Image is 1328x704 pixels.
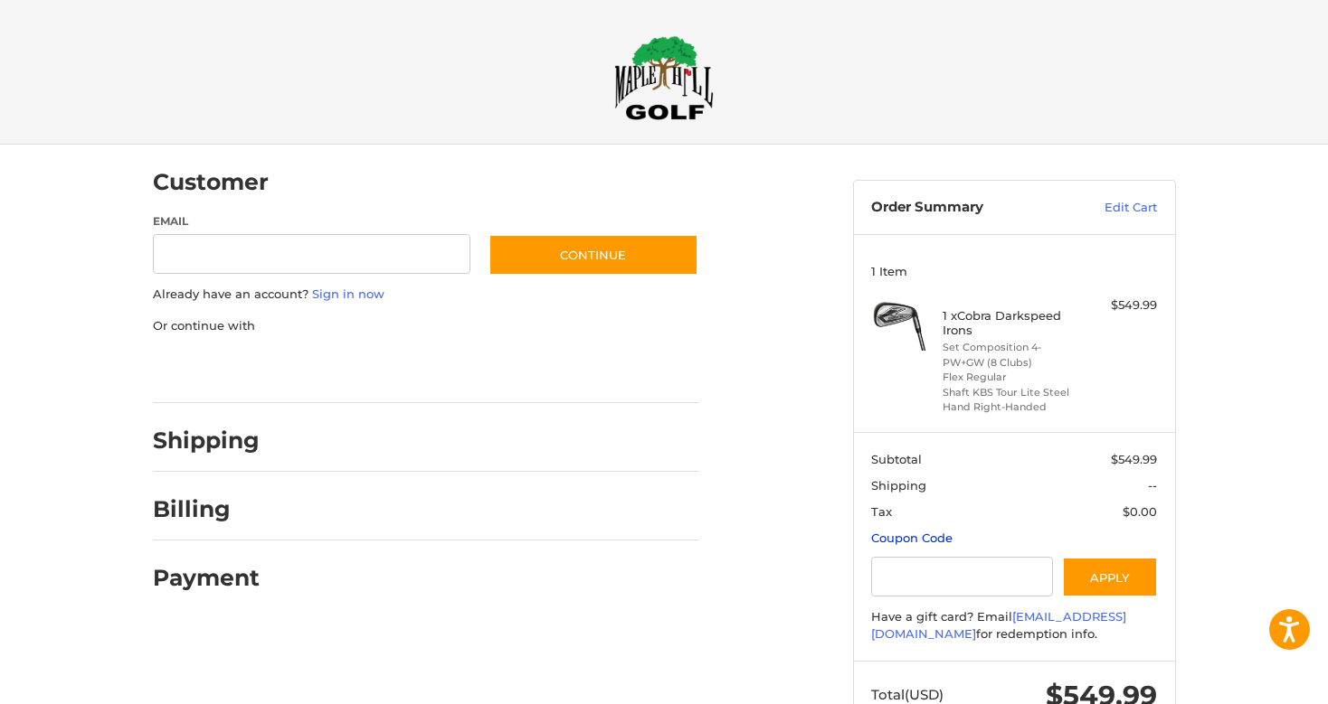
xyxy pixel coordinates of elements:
[1062,557,1158,597] button: Apply
[1066,199,1157,217] a: Edit Cart
[943,340,1081,370] li: Set Composition 4-PW+GW (8 Clubs)
[1111,452,1157,466] span: $549.99
[871,478,926,493] span: Shipping
[489,234,698,276] button: Continue
[943,370,1081,385] li: Flex Regular
[453,352,589,385] iframe: PayPal-venmo
[147,352,282,385] iframe: PayPal-paypal
[614,35,714,120] img: Maple Hill Golf
[871,504,892,519] span: Tax
[153,213,471,230] label: Email
[871,608,1157,643] div: Have a gift card? Email for redemption info.
[871,686,944,703] span: Total (USD)
[153,427,260,455] h2: Shipping
[871,452,922,466] span: Subtotal
[300,352,436,385] iframe: PayPal-paylater
[153,564,260,592] h2: Payment
[1123,504,1157,519] span: $0.00
[153,168,269,196] h2: Customer
[871,557,1053,597] input: Gift Certificate or Coupon Code
[871,530,953,545] a: Coupon Code
[312,286,384,301] a: Sign in now
[943,308,1081,338] h4: 1 x Cobra Darkspeed Irons
[943,399,1081,415] li: Hand Right-Handed
[153,286,698,304] p: Already have an account?
[943,385,1081,400] li: Shaft KBS Tour Lite Steel
[871,199,1066,217] h3: Order Summary
[153,317,698,335] p: Or continue with
[871,264,1157,278] h3: 1 Item
[1148,478,1157,493] span: --
[153,495,259,523] h2: Billing
[1086,296,1157,314] div: $549.99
